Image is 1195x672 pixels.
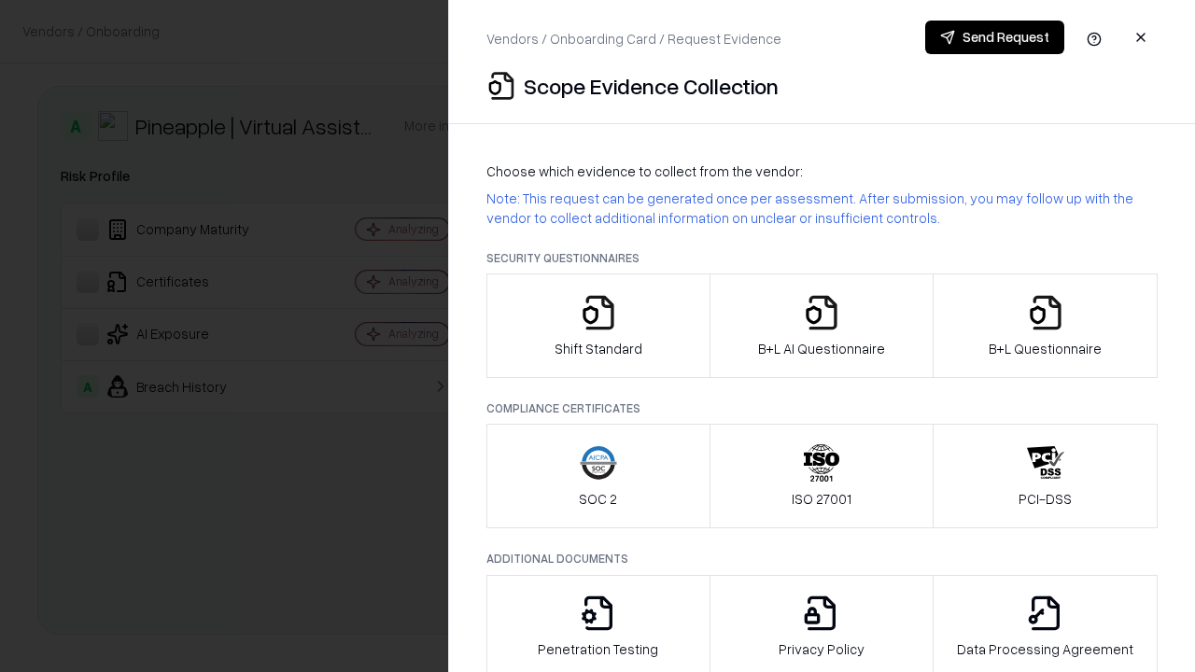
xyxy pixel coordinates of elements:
button: SOC 2 [486,424,710,528]
button: Send Request [925,21,1064,54]
p: Note: This request can be generated once per assessment. After submission, you may follow up with... [486,189,1158,228]
p: B+L AI Questionnaire [758,339,885,358]
p: Penetration Testing [538,639,658,659]
p: Additional Documents [486,551,1158,567]
p: Vendors / Onboarding Card / Request Evidence [486,29,781,49]
button: ISO 27001 [710,424,935,528]
p: Choose which evidence to collect from the vendor: [486,161,1158,181]
p: SOC 2 [579,489,617,509]
p: Compliance Certificates [486,400,1158,416]
button: PCI-DSS [933,424,1158,528]
p: Privacy Policy [779,639,865,659]
p: Data Processing Agreement [957,639,1133,659]
p: ISO 27001 [792,489,851,509]
button: B+L Questionnaire [933,273,1158,378]
button: B+L AI Questionnaire [710,273,935,378]
button: Shift Standard [486,273,710,378]
p: B+L Questionnaire [989,339,1102,358]
p: Scope Evidence Collection [524,71,779,101]
p: PCI-DSS [1019,489,1072,509]
p: Shift Standard [555,339,642,358]
p: Security Questionnaires [486,250,1158,266]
